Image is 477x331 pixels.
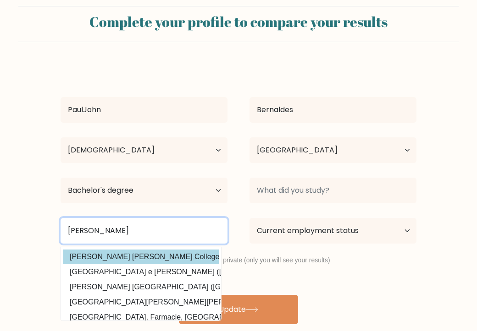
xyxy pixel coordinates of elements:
[63,265,219,279] option: [GEOGRAPHIC_DATA] e [PERSON_NAME] ([GEOGRAPHIC_DATA])
[250,178,416,203] input: What did you study?
[250,97,416,123] input: Last name
[63,280,219,294] option: [PERSON_NAME] [GEOGRAPHIC_DATA] ([GEOGRAPHIC_DATA])
[61,218,227,244] input: Most relevant educational institution
[63,295,219,309] option: [GEOGRAPHIC_DATA][PERSON_NAME][PERSON_NAME][PERSON_NAME] ([GEOGRAPHIC_DATA])
[61,97,227,123] input: First name
[179,295,298,324] button: Update
[158,256,330,264] label: I want my profile to be private (only you will see your results)
[24,14,453,31] h2: Complete your profile to compare your results
[63,250,219,264] option: [PERSON_NAME] [PERSON_NAME] College ([GEOGRAPHIC_DATA])
[63,310,219,325] option: [GEOGRAPHIC_DATA], Farmacie, [GEOGRAPHIC_DATA] si Tehnologie "[PERSON_NAME]" din [PERSON_NAME] ([...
